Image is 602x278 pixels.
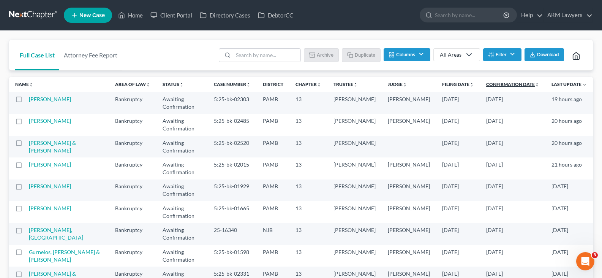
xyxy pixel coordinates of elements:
td: [PERSON_NAME] [382,92,436,114]
input: Search by name... [233,49,300,62]
span: New Case [79,13,105,18]
td: [PERSON_NAME] [327,223,382,245]
i: unfold_more [353,83,358,87]
iframe: Intercom live chat [576,252,594,270]
i: unfold_more [246,83,251,87]
td: [DATE] [436,223,480,245]
td: [DATE] [545,245,593,267]
td: Bankruptcy [109,180,156,201]
td: 25-16340 [208,223,257,245]
td: PAMB [257,92,289,114]
td: [PERSON_NAME] [382,201,436,223]
span: Download [537,52,559,58]
a: Client Portal [147,8,196,22]
td: Awaiting Confirmation [156,223,208,245]
td: [DATE] [480,201,545,223]
td: [PERSON_NAME] [382,114,436,135]
td: PAMB [257,201,289,223]
a: Area of Lawunfold_more [115,81,150,87]
td: [DATE] [436,92,480,114]
td: [PERSON_NAME] [382,223,436,245]
td: [DATE] [545,223,593,245]
a: Chapterunfold_more [295,81,321,87]
td: [PERSON_NAME] [327,114,382,135]
td: 20 hours ago [545,114,593,135]
i: unfold_more [146,83,150,87]
td: 19 hours ago [545,92,593,114]
td: NJB [257,223,289,245]
td: Bankruptcy [109,223,156,245]
i: unfold_more [179,83,184,87]
td: [DATE] [480,180,545,201]
button: Download [525,48,564,61]
td: [PERSON_NAME] [382,245,436,267]
td: [DATE] [436,114,480,135]
td: 20 hours ago [545,136,593,157]
td: 5:25-bk-02520 [208,136,257,157]
td: [PERSON_NAME] [327,92,382,114]
td: [DATE] [480,136,545,157]
i: unfold_more [29,83,33,87]
td: 5:25-bk-02303 [208,92,257,114]
td: [PERSON_NAME] [327,157,382,179]
td: Awaiting Confirmation [156,201,208,223]
i: unfold_more [403,83,407,87]
td: Bankruptcy [109,92,156,114]
a: Gurnelos, [PERSON_NAME] & [PERSON_NAME] [29,249,100,263]
td: [DATE] [545,180,593,201]
a: DebtorCC [254,8,297,22]
a: [PERSON_NAME] [29,118,71,124]
td: Bankruptcy [109,201,156,223]
td: 21 hours ago [545,157,593,179]
a: [PERSON_NAME] [29,205,71,211]
th: District [257,77,289,92]
td: Awaiting Confirmation [156,114,208,135]
td: [PERSON_NAME] [327,180,382,201]
a: Home [114,8,147,22]
td: [DATE] [436,245,480,267]
td: Bankruptcy [109,114,156,135]
td: PAMB [257,114,289,135]
td: [PERSON_NAME] [327,201,382,223]
td: 13 [289,136,327,157]
a: Filing Dateunfold_more [442,81,474,87]
i: unfold_more [535,83,539,87]
a: Attorney Fee Report [59,40,122,70]
a: [PERSON_NAME] [29,96,71,102]
a: Nameunfold_more [15,81,33,87]
a: Directory Cases [196,8,254,22]
td: 5:25-bk-02015 [208,157,257,179]
input: Search by name... [435,8,504,22]
td: 13 [289,201,327,223]
td: [DATE] [480,157,545,179]
button: Columns [384,48,430,61]
td: Awaiting Confirmation [156,92,208,114]
td: [DATE] [480,92,545,114]
td: 5:25-bk-01598 [208,245,257,267]
a: ARM Lawyers [544,8,593,22]
td: Bankruptcy [109,136,156,157]
td: PAMB [257,180,289,201]
td: Awaiting Confirmation [156,180,208,201]
a: Trusteeunfold_more [333,81,358,87]
td: Awaiting Confirmation [156,245,208,267]
td: [PERSON_NAME] [382,157,436,179]
i: unfold_more [317,83,321,87]
td: Bankruptcy [109,157,156,179]
td: [DATE] [436,180,480,201]
td: [PERSON_NAME] [382,180,436,201]
td: [DATE] [436,201,480,223]
td: PAMB [257,245,289,267]
a: Last Update expand_more [551,81,587,87]
a: Help [517,8,543,22]
td: 13 [289,245,327,267]
td: 5:25-bk-02485 [208,114,257,135]
td: PAMB [257,136,289,157]
td: 13 [289,114,327,135]
a: Case Numberunfold_more [214,81,251,87]
td: [PERSON_NAME] [327,245,382,267]
td: 5:25-bk-01929 [208,180,257,201]
td: [DATE] [545,201,593,223]
i: unfold_more [469,83,474,87]
a: Judgeunfold_more [388,81,407,87]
